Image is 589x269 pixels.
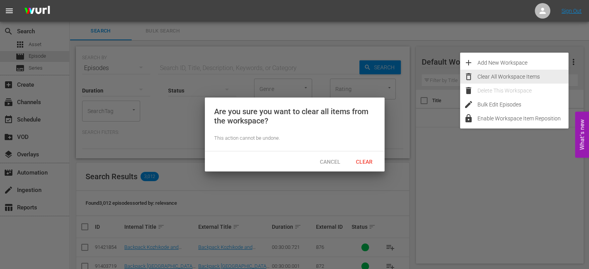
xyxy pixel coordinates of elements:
[562,8,582,14] a: Sign Out
[464,114,473,123] span: lock
[313,154,347,168] button: Cancel
[350,159,379,165] span: Clear
[464,86,473,95] span: delete
[477,56,568,70] div: Add New Workspace
[575,111,589,158] button: Open Feedback Widget
[214,107,375,125] div: Are you sure you want to clear all items from the workspace?
[214,135,375,142] div: This action cannot be undone.
[5,6,14,15] span: menu
[314,159,347,165] span: Cancel
[477,111,568,125] div: Enable Workspace Item Reposition
[464,58,473,67] span: add
[464,100,473,109] span: edit
[477,98,568,111] div: Bulk Edit Episodes
[477,84,568,98] div: Delete This Workspace
[477,70,568,84] div: Clear All Workspace Items
[19,2,56,20] img: ans4CAIJ8jUAAAAAAAAAAAAAAAAAAAAAAAAgQb4GAAAAAAAAAAAAAAAAAAAAAAAAJMjXAAAAAAAAAAAAAAAAAAAAAAAAgAT5G...
[347,154,381,168] button: Clear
